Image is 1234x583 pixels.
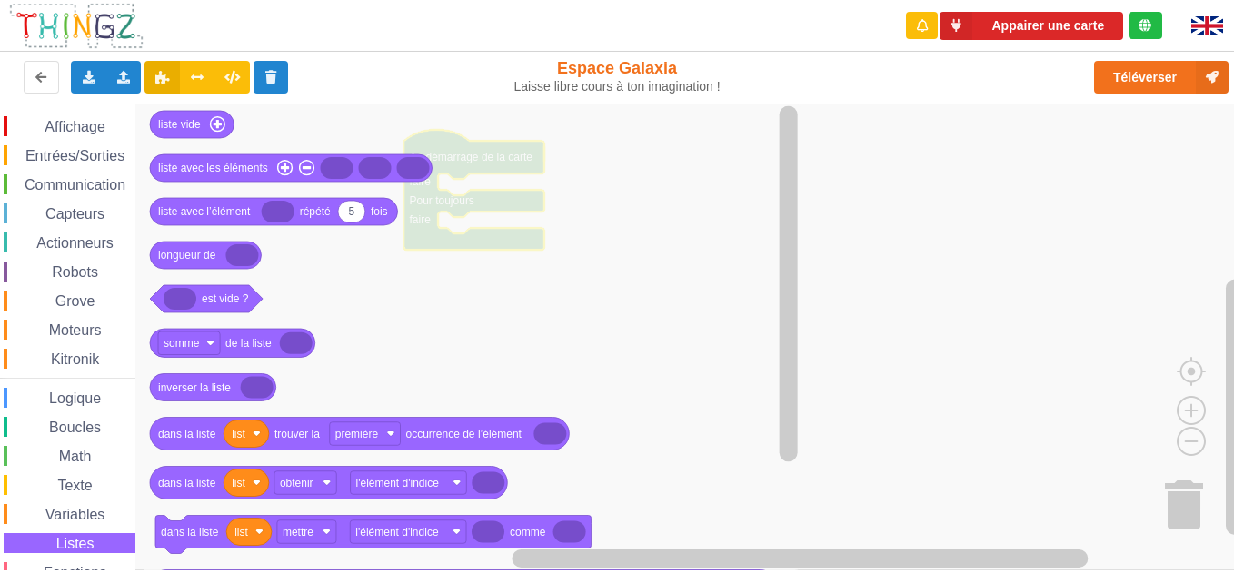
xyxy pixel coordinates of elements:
[348,205,354,218] text: 5
[280,476,313,489] text: obtenir
[43,507,108,522] span: Variables
[164,337,200,350] text: somme
[300,205,331,218] text: répété
[161,525,219,538] text: dans la liste
[202,292,249,305] text: est vide ?
[510,525,546,538] text: comme
[234,525,248,538] text: list
[23,148,127,163] span: Entrées/Sorties
[158,205,251,218] text: liste avec l’élément
[283,525,313,538] text: mettre
[49,264,101,280] span: Robots
[1094,61,1229,94] button: Téléverser
[355,525,439,538] text: l'élément d'indice
[8,2,144,50] img: thingz_logo.png
[34,235,116,251] span: Actionneurs
[41,565,109,580] span: Fonctions
[43,206,107,222] span: Capteurs
[232,427,245,440] text: list
[56,449,95,464] span: Math
[42,119,107,134] span: Affichage
[225,337,272,350] text: de la liste
[53,293,98,309] span: Grove
[158,380,231,393] text: inverser la liste
[22,177,128,193] span: Communication
[274,427,320,440] text: trouver la
[55,478,95,493] span: Texte
[158,476,216,489] text: dans la liste
[54,536,97,551] span: Listes
[46,390,104,406] span: Logique
[158,249,216,262] text: longueur de
[158,427,216,440] text: dans la liste
[940,12,1123,40] button: Appairer une carte
[158,118,201,131] text: liste vide
[48,351,102,367] span: Kitronik
[513,79,721,94] div: Laisse libre cours à ton imagination !
[335,427,379,440] text: première
[513,58,721,94] div: Espace Galaxia
[371,205,388,218] text: fois
[1129,12,1162,39] div: Tu es connecté au serveur de création de Thingz
[1191,16,1223,35] img: gb.png
[406,427,522,440] text: occurrence de l’élément
[158,162,268,174] text: liste avec les éléments
[46,322,104,338] span: Moteurs
[356,476,440,489] text: l'élément d'indice
[232,476,245,489] text: list
[46,420,104,435] span: Boucles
